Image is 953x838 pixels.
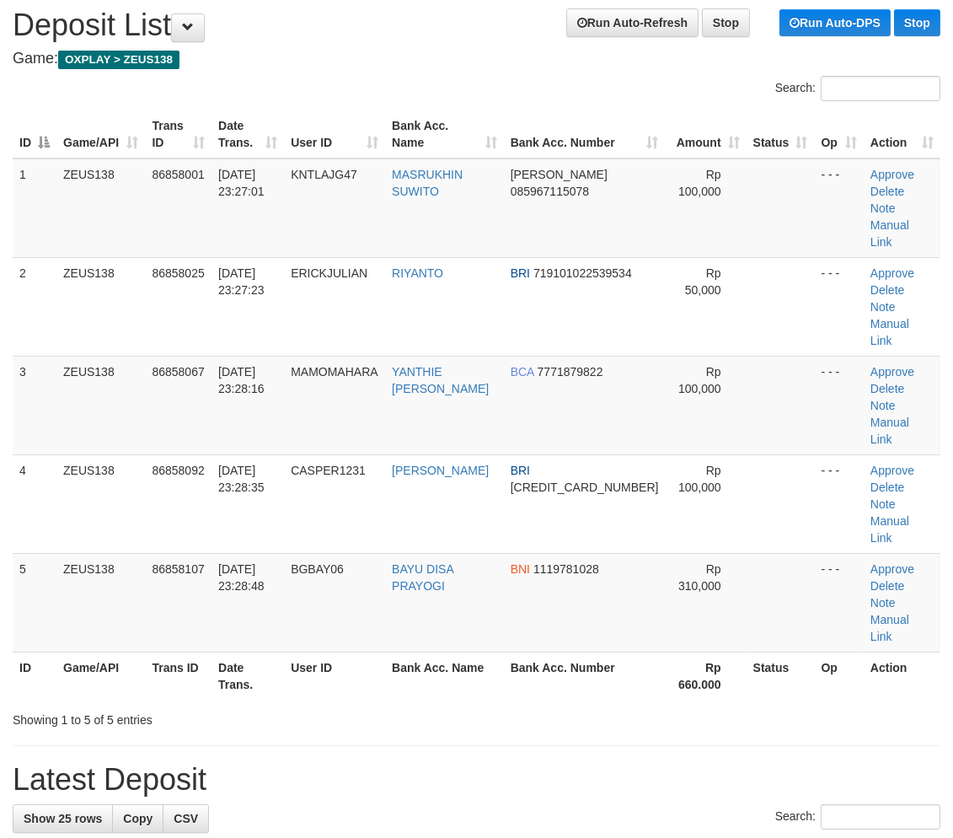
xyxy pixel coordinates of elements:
a: Manual Link [870,514,909,545]
th: Status: activate to sort column ascending [747,110,815,158]
th: Bank Acc. Number: activate to sort column ascending [504,110,666,158]
a: YANTHIE [PERSON_NAME] [392,365,489,395]
input: Search: [821,804,940,830]
a: Approve [870,266,914,280]
a: Note [870,399,896,412]
span: MAMOMAHARA [291,365,377,379]
th: Op [815,652,864,700]
span: Copy 656301005166532 to clipboard [511,481,659,494]
span: [DATE] 23:28:35 [218,464,265,494]
span: Copy 719101022539534 to clipboard [533,266,632,280]
td: 4 [13,454,56,553]
span: BRI [511,266,530,280]
a: MASRUKHIN SUWITO [392,168,463,198]
a: Approve [870,365,914,379]
span: [DATE] 23:27:01 [218,168,265,198]
span: Show 25 rows [24,812,102,825]
a: Delete [870,185,904,198]
span: [DATE] 23:28:48 [218,562,265,593]
a: Note [870,497,896,511]
label: Search: [775,804,940,830]
span: [DATE] 23:28:16 [218,365,265,395]
th: User ID: activate to sort column ascending [284,110,385,158]
a: Note [870,201,896,215]
th: Amount: activate to sort column ascending [666,110,747,158]
th: Date Trans. [211,652,284,700]
th: Trans ID: activate to sort column ascending [145,110,211,158]
span: Copy 7771879822 to clipboard [538,365,603,379]
a: Manual Link [870,317,909,347]
a: Approve [870,562,914,576]
th: User ID [284,652,385,700]
td: 5 [13,553,56,652]
span: BGBAY06 [291,562,344,576]
a: CSV [163,804,209,833]
span: BRI [511,464,530,477]
td: - - - [815,257,864,356]
td: - - - [815,553,864,652]
th: Status [747,652,815,700]
h1: Deposit List [13,8,940,42]
td: ZEUS138 [56,356,145,454]
label: Search: [775,76,940,101]
a: Note [870,596,896,610]
a: Stop [894,9,940,36]
td: 1 [13,158,56,258]
th: Rp 660.000 [666,652,747,700]
td: 3 [13,356,56,454]
a: Copy [112,804,163,833]
a: BAYU DISA PRAYOGI [392,562,453,593]
h1: Latest Deposit [13,763,940,797]
th: Game/API [56,652,145,700]
span: [PERSON_NAME] [511,168,608,181]
span: [DATE] 23:27:23 [218,266,265,297]
td: ZEUS138 [56,257,145,356]
td: - - - [815,356,864,454]
span: Copy 085967115078 to clipboard [511,185,589,198]
a: Manual Link [870,613,909,643]
th: Op: activate to sort column ascending [815,110,864,158]
span: Rp 100,000 [678,365,721,395]
span: KNTLAJG47 [291,168,357,181]
td: ZEUS138 [56,454,145,553]
span: 86858001 [152,168,204,181]
th: Bank Acc. Name: activate to sort column ascending [385,110,504,158]
span: CSV [174,812,198,825]
a: RIYANTO [392,266,443,280]
a: Note [870,300,896,314]
span: Copy [123,812,153,825]
a: Manual Link [870,218,909,249]
span: Copy 1119781028 to clipboard [533,562,599,576]
span: Rp 50,000 [685,266,721,297]
span: Rp 100,000 [678,464,721,494]
th: Bank Acc. Name [385,652,504,700]
span: 86858067 [152,365,204,379]
th: ID [13,652,56,700]
th: Action [864,652,940,700]
a: Stop [702,8,750,37]
h4: Game: [13,51,940,67]
a: Approve [870,464,914,477]
a: Run Auto-DPS [779,9,891,36]
td: ZEUS138 [56,158,145,258]
td: - - - [815,454,864,553]
span: Rp 100,000 [678,168,721,198]
td: ZEUS138 [56,553,145,652]
a: Manual Link [870,416,909,446]
span: 86858092 [152,464,204,477]
div: Showing 1 to 5 of 5 entries [13,705,384,728]
span: BNI [511,562,530,576]
td: - - - [815,158,864,258]
span: OXPLAY > ZEUS138 [58,51,179,69]
a: Delete [870,283,904,297]
a: Approve [870,168,914,181]
a: Delete [870,579,904,593]
span: CASPER1231 [291,464,366,477]
span: 86858107 [152,562,204,576]
th: ID: activate to sort column descending [13,110,56,158]
a: Run Auto-Refresh [566,8,699,37]
a: Delete [870,481,904,494]
span: BCA [511,365,534,379]
th: Action: activate to sort column ascending [864,110,940,158]
th: Date Trans.: activate to sort column ascending [211,110,284,158]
